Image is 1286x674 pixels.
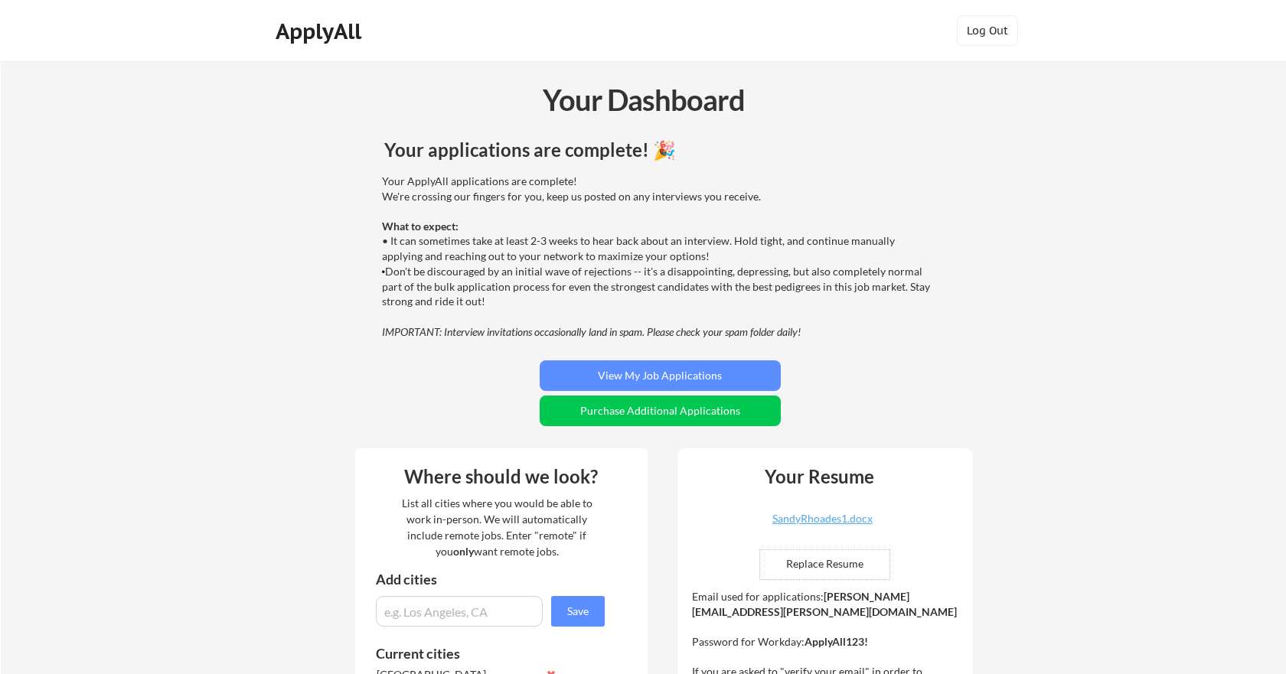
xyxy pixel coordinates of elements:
[376,596,543,627] input: e.g. Los Angeles, CA
[551,596,605,627] button: Save
[384,141,936,159] div: Your applications are complete! 🎉
[359,467,644,486] div: Where should we look?
[540,396,781,426] button: Purchase Additional Applications
[392,495,602,559] div: List all cities where you would be able to work in-person. We will automatically include remote j...
[957,15,1018,46] button: Log Out
[376,646,588,660] div: Current cities
[382,174,934,339] div: Your ApplyAll applications are complete! We're crossing our fingers for you, keep us posted on an...
[2,78,1286,122] div: Your Dashboard
[732,513,914,524] div: SandyRhoades1.docx
[732,513,914,537] a: SandyRhoades1.docx
[382,266,386,278] font: •
[376,572,609,586] div: Add cities
[453,545,474,558] strong: only
[805,635,868,648] strong: ApplyAll123!
[540,360,781,391] button: View My Job Applications
[692,590,957,618] strong: [PERSON_NAME][EMAIL_ADDRESS][PERSON_NAME][DOMAIN_NAME]
[382,325,801,338] em: IMPORTANT: Interview invitations occasionally land in spam. Please check your spam folder daily!
[744,467,896,486] div: Your Resume
[382,220,459,233] strong: What to expect:
[276,18,366,44] div: ApplyAll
